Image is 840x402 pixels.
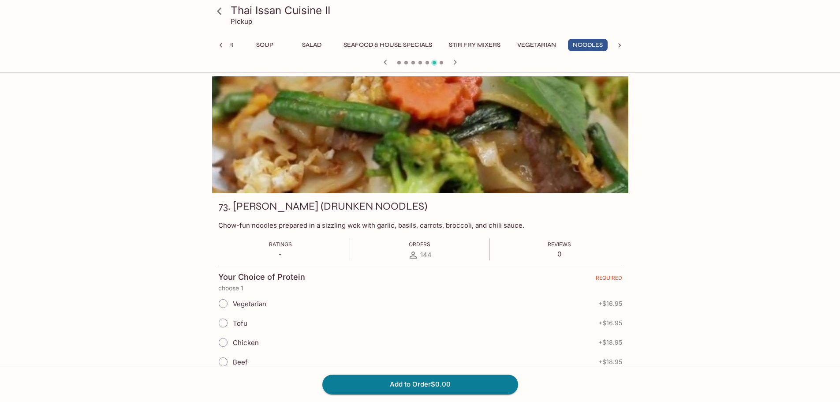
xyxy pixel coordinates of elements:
h3: Thai Issan Cuisine II [231,4,625,17]
p: 0 [548,250,571,258]
h3: 73. [PERSON_NAME] (DRUNKEN NOODLES) [218,199,427,213]
span: Reviews [548,241,571,248]
button: Add to Order$0.00 [322,375,518,394]
span: + $18.95 [598,339,622,346]
div: 73. KEE MAO (DRUNKEN NOODLES) [212,76,628,193]
span: 144 [420,251,432,259]
button: Vegetarian [512,39,561,51]
button: Stir Fry Mixers [444,39,505,51]
p: Pickup [231,17,252,26]
button: Salad [292,39,332,51]
span: Tofu [233,319,247,327]
button: Noodles [568,39,608,51]
p: Chow-fun noodles prepared in a sizzling wok with garlic, basils, carrots, broccoli, and chili sauce. [218,221,622,229]
span: Ratings [269,241,292,248]
button: Soup [245,39,285,51]
h4: Your Choice of Protein [218,272,305,282]
span: + $16.95 [598,319,622,327]
span: Vegetarian [233,300,266,308]
span: Orders [409,241,430,248]
button: Seafood & House Specials [339,39,437,51]
span: + $18.95 [598,358,622,365]
p: - [269,250,292,258]
p: choose 1 [218,285,622,292]
span: + $16.95 [598,300,622,307]
span: Chicken [233,338,259,347]
span: REQUIRED [596,274,622,285]
span: Beef [233,358,248,366]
